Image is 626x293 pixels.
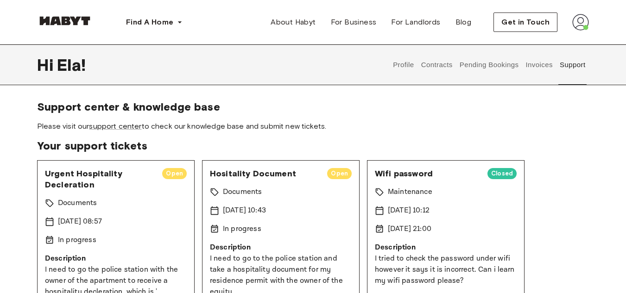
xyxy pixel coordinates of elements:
[525,44,554,85] button: Invoices
[37,100,589,114] span: Support center & knowledge base
[57,55,86,75] span: Ela !
[391,17,440,28] span: For Landlords
[388,224,431,235] p: [DATE] 21:00
[271,17,316,28] span: About Habyt
[388,205,430,216] p: [DATE] 10:12
[558,44,587,85] button: Support
[572,14,589,31] img: avatar
[487,169,517,178] span: Closed
[58,235,96,246] p: In progress
[458,44,520,85] button: Pending Bookings
[501,17,550,28] span: Get in Touch
[388,187,432,198] p: Maintenance
[493,12,557,32] button: Get in Touch
[162,169,187,178] span: Open
[392,44,416,85] button: Profile
[223,205,266,216] p: [DATE] 10:43
[223,224,261,235] p: In progress
[375,168,480,179] span: Wifi password
[375,242,517,253] p: Description
[331,17,377,28] span: For Business
[126,17,173,28] span: Find A Home
[37,139,589,153] span: Your support tickets
[210,168,320,179] span: Hositality Document
[323,13,384,31] a: For Business
[45,168,155,190] span: Urgent Hospitality Decleration
[384,13,448,31] a: For Landlords
[455,17,472,28] span: Blog
[37,55,57,75] span: Hi
[448,13,479,31] a: Blog
[223,187,262,198] p: Documents
[37,121,589,131] span: Please visit our to check our knowledge base and submit new tickets.
[45,253,187,264] p: Description
[119,13,190,31] button: Find A Home
[327,169,352,178] span: Open
[263,13,323,31] a: About Habyt
[375,253,517,287] p: I tried to check the password under wifi however it says it is incorrect. Can i learn my wifi pas...
[58,216,102,227] p: [DATE] 08:57
[210,242,352,253] p: Description
[390,44,589,85] div: user profile tabs
[58,198,97,209] p: Documents
[37,16,93,25] img: Habyt
[89,122,141,131] a: support center
[420,44,454,85] button: Contracts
